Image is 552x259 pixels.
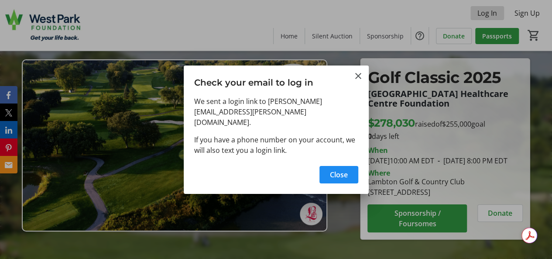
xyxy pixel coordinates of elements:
[194,96,358,128] p: We sent a login link to [PERSON_NAME][EMAIL_ADDRESS][PERSON_NAME][DOMAIN_NAME].
[353,71,363,81] button: Close
[184,66,369,96] h3: Check your email to log in
[194,135,358,155] p: If you have a phone number on your account, we will also text you a login link.
[319,166,358,183] button: Close
[330,169,348,180] span: Close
